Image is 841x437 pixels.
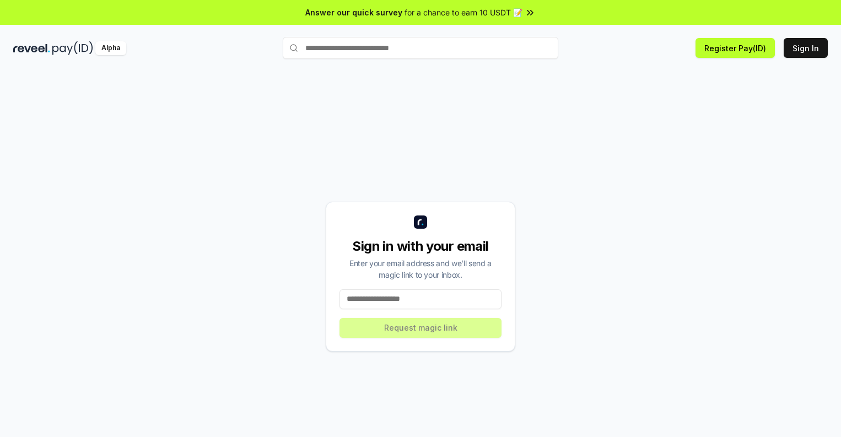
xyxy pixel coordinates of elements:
img: logo_small [414,215,427,229]
img: pay_id [52,41,93,55]
button: Sign In [784,38,828,58]
button: Register Pay(ID) [696,38,775,58]
div: Sign in with your email [339,238,502,255]
div: Alpha [95,41,126,55]
div: Enter your email address and we’ll send a magic link to your inbox. [339,257,502,280]
img: reveel_dark [13,41,50,55]
span: for a chance to earn 10 USDT 📝 [405,7,522,18]
span: Answer our quick survey [305,7,402,18]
